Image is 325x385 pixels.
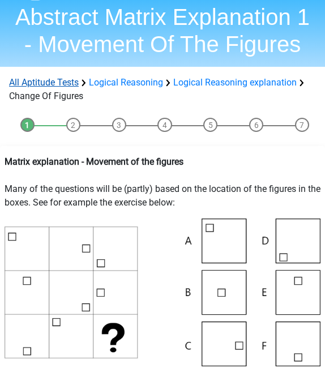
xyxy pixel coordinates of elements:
p: Many of the questions will be (partly) based on the location of the figures in the boxes. See for... [5,155,320,209]
b: Matrix explanation - Movement of the figures [5,156,183,167]
img: voorbeeld1.png [5,219,320,366]
a: Logical Reasoning [89,77,163,88]
h1: Abstract Matrix Explanation 1 - Movement Of The Figures [8,3,317,58]
div: Change Of Figures [9,76,316,103]
a: Logical Reasoning explanation [173,77,297,88]
a: All Aptitude Tests [9,77,79,88]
